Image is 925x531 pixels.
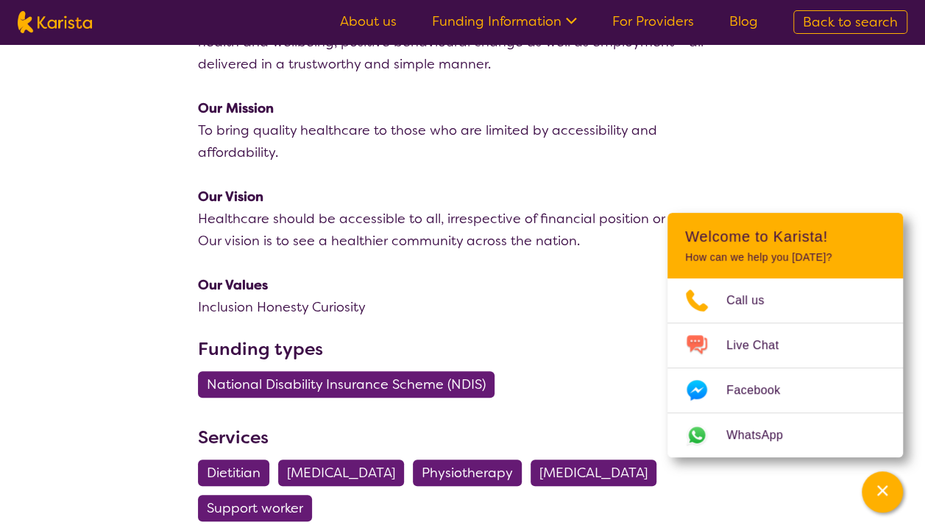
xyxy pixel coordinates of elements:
[413,464,531,482] a: Physiotherapy
[18,11,92,33] img: Karista logo
[198,119,728,163] p: To bring quality healthcare to those who are limited by accessibility and affordability.
[726,424,801,446] span: WhatsApp
[278,464,413,482] a: [MEDICAL_DATA]
[432,13,577,30] a: Funding Information
[207,460,261,486] span: Dietitian
[198,208,728,252] p: Healthcare should be accessible to all, irrespective of financial position or location. Our visio...
[793,10,907,34] a: Back to search
[198,336,728,362] h3: Funding types
[207,495,303,521] span: Support worker
[539,460,648,486] span: [MEDICAL_DATA]
[726,289,782,312] span: Call us
[862,471,903,513] button: Channel Menu
[198,296,728,318] p: Inclusion Honesty Curiosity
[685,251,885,264] p: How can we help you [DATE]?
[198,499,321,517] a: Support worker
[198,188,263,205] strong: Our Vision
[667,413,903,457] a: Web link opens in a new tab.
[803,13,898,31] span: Back to search
[422,460,513,486] span: Physiotherapy
[207,371,486,398] span: National Disability Insurance Scheme (NDIS)
[287,460,395,486] span: [MEDICAL_DATA]
[667,213,903,457] div: Channel Menu
[198,276,268,294] strong: Our Values
[531,464,665,482] a: [MEDICAL_DATA]
[726,334,796,356] span: Live Chat
[198,424,728,451] h3: Services
[612,13,694,30] a: For Providers
[198,464,278,482] a: Dietitian
[198,376,503,393] a: National Disability Insurance Scheme (NDIS)
[726,379,798,401] span: Facebook
[198,99,274,117] strong: Our Mission
[340,13,397,30] a: About us
[685,228,885,245] h2: Welcome to Karista!
[667,278,903,457] ul: Choose channel
[729,13,758,30] a: Blog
